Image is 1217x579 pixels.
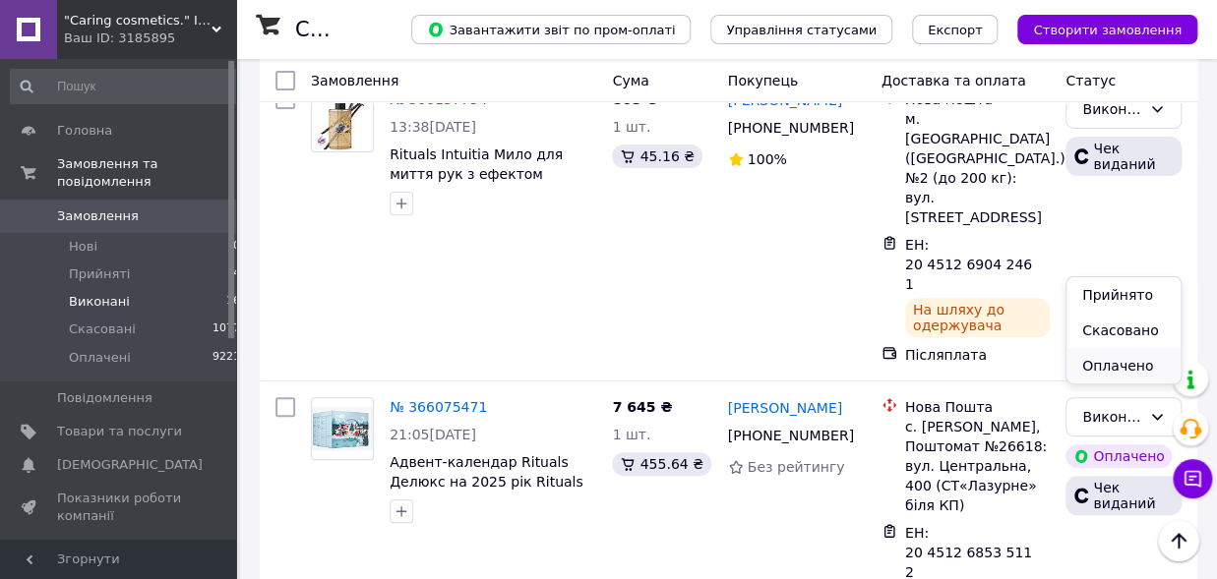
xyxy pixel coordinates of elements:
span: Без рейтингу [748,459,845,475]
div: Виконано [1082,406,1141,428]
button: Чат з покупцем [1173,459,1212,498]
div: 455.64 ₴ [612,452,710,476]
span: Повідомлення [57,389,152,407]
li: Оплачено [1066,348,1181,383]
a: Rituals Intuitia Мило для миття рук з ефектом скрабування, 325 мл, Нідерланди [390,146,563,221]
span: Завантажити звіт по пром-оплаті [427,21,675,38]
span: Товари та послуги [57,423,182,440]
span: Замовлення [311,73,398,88]
div: с. [PERSON_NAME], Поштомат №26618: вул. Центральна, 400 (СТ«Лазурне» біля КП) [905,417,1050,515]
div: Нова Пошта [905,397,1050,417]
span: Замовлення [57,207,139,225]
span: Cума [612,73,648,88]
span: "Caring cosmetics." Інтернет-магазин брендової косметики. [64,12,212,29]
span: Виконані [69,293,130,311]
h1: Список замовлень [295,18,495,41]
span: [DEMOGRAPHIC_DATA] [57,456,203,474]
a: Фото товару [311,397,374,460]
li: Скасовано [1066,313,1181,348]
button: Управління статусами [710,15,892,44]
a: Створити замовлення [998,21,1197,36]
span: Прийняті [69,265,130,283]
img: Фото товару [312,407,373,450]
span: 16 [226,293,240,311]
span: 13:38[DATE] [390,119,476,135]
div: На шляху до одержувача [905,298,1050,337]
button: Завантажити звіт по пром-оплаті [411,15,691,44]
a: [PERSON_NAME] [728,398,842,418]
button: Наверх [1158,520,1199,561]
input: Пошук [10,69,242,104]
span: Головна [57,122,112,140]
button: Експорт [912,15,999,44]
span: 9221 [213,349,240,367]
li: Прийнято [1066,277,1181,313]
div: Післяплата [905,345,1050,365]
img: Фото товару [312,90,373,151]
a: Адвент-календар Rituals Делюкс на 2025 рік Rituals Deluxe Advent Calendar 24 сюрпризи, фаворити R... [390,454,592,549]
div: Оплачено [1065,444,1172,468]
span: 21:05[DATE] [390,427,476,442]
span: Нові [69,238,97,256]
span: Скасовані [69,320,136,338]
div: м. [GEOGRAPHIC_DATA] ([GEOGRAPHIC_DATA].), №2 (до 200 кг): вул. [STREET_ADDRESS] [905,109,1050,227]
div: [PHONE_NUMBER] [724,422,851,449]
span: 7 645 ₴ [612,399,672,415]
span: ЕН: 20 4512 6904 2461 [905,237,1032,292]
span: Доставка та оплата [882,73,1026,88]
a: № 366075471 [390,399,487,415]
div: 45.16 ₴ [612,145,701,168]
div: Чек виданий [1065,137,1182,176]
span: Показники роботи компанії [57,490,182,525]
span: Експорт [928,23,983,37]
span: Управління статусами [726,23,877,37]
div: [PHONE_NUMBER] [724,114,851,142]
span: 1 шт. [612,427,650,442]
span: Статус [1065,73,1116,88]
span: Покупець [728,73,798,88]
span: 1 шт. [612,119,650,135]
span: Замовлення та повідомлення [57,155,236,191]
span: 100% [748,151,787,167]
span: Створити замовлення [1033,23,1182,37]
button: Створити замовлення [1017,15,1197,44]
div: Ваш ID: 3185895 [64,29,236,47]
a: Фото товару [311,89,374,152]
span: 1077 [213,320,240,338]
span: Оплачені [69,349,131,367]
div: Чек виданий [1065,476,1182,515]
div: Виконано [1082,98,1141,120]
